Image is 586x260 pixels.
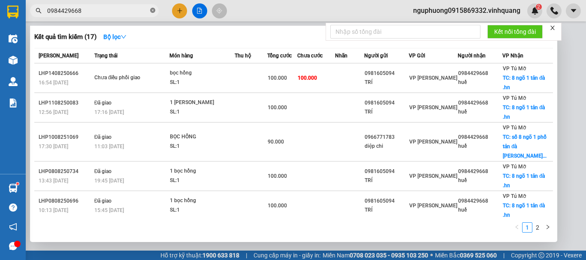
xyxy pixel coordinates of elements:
div: 0966771783 [365,133,408,142]
li: 1 [522,222,532,233]
span: 16:54 [DATE] [39,80,68,86]
div: huế [458,108,502,117]
span: right [545,224,550,230]
li: Next Page [543,222,553,233]
div: LHP1408250666 [39,69,92,78]
span: question-circle [9,203,17,212]
span: VP Tú Mỡ [503,125,526,131]
span: 19:45 [DATE] [94,178,124,184]
span: Đã giao [94,100,112,106]
span: Đã giao [94,134,112,140]
img: logo-vxr [7,6,18,18]
span: VP [PERSON_NAME] [409,203,457,209]
span: 11:03 [DATE] [94,143,124,149]
div: 0984429668 [458,99,502,108]
button: Bộ lọcdown [97,30,133,44]
span: 13:43 [DATE] [39,178,68,184]
div: SL: 1 [170,206,234,215]
div: diệp chi [365,142,408,151]
span: Chưa cước [297,53,323,59]
div: huế [458,176,502,185]
span: VP Tú Mỡ [503,193,526,199]
div: SL: 1 [170,108,234,117]
img: solution-icon [9,99,18,108]
span: notification [9,223,17,231]
div: 1 bọc hồng [170,167,234,176]
a: 2 [533,223,542,232]
span: close-circle [150,7,155,15]
sup: 1 [16,182,19,185]
span: left [514,224,520,230]
span: message [9,242,17,250]
span: VP Tú Mỡ [503,164,526,170]
span: 100.000 [268,75,287,81]
div: 0981605094 [365,69,408,78]
span: down [121,34,127,40]
li: 2 [532,222,543,233]
button: Kết nối tổng đài [487,25,543,39]
span: close-circle [150,8,155,13]
span: VP Tú Mỡ [503,95,526,101]
div: 0981605094 [365,99,408,108]
div: LHP1108250083 [39,99,92,108]
span: 17:30 [DATE] [39,143,68,149]
span: search [36,8,42,14]
span: 100.000 [268,173,287,179]
h3: Kết quả tìm kiếm ( 17 ) [34,33,97,42]
span: Đã giao [94,198,112,204]
span: Người nhận [458,53,486,59]
span: TC: số 8 ngõ 1 phố tản đà [PERSON_NAME]... [503,134,547,159]
div: SL: 1 [170,78,234,87]
span: 17:16 [DATE] [94,109,124,115]
div: 0981605094 [365,197,408,206]
div: bọc hồng [170,69,234,78]
span: 12:56 [DATE] [39,109,68,115]
div: SL: 1 [170,142,234,151]
div: 0981605094 [365,167,408,176]
span: Tổng cước [267,53,292,59]
span: 10:13 [DATE] [39,207,68,213]
span: VP Gửi [409,53,425,59]
span: VP Nhận [502,53,523,59]
div: BỌC HỒNG [170,132,234,142]
div: Chưa điều phối giao [94,73,159,83]
span: VP [PERSON_NAME] [409,75,457,81]
input: Nhập số tổng đài [330,25,480,39]
div: 1 bọc hồng [170,196,234,206]
input: Tìm tên, số ĐT hoặc mã đơn [47,6,148,15]
img: warehouse-icon [9,184,18,193]
span: 100.000 [268,203,287,209]
li: Previous Page [512,222,522,233]
span: TC: 8 ngõ 1 tản đà .hn [503,173,545,188]
a: 1 [523,223,532,232]
img: warehouse-icon [9,34,18,43]
span: TC: 8 ngõ 1 tản đà .hn [503,105,545,120]
div: TRÍ [365,108,408,117]
span: 100.000 [298,75,317,81]
div: LHP0808250696 [39,197,92,206]
span: 100.000 [268,105,287,111]
div: huế [458,142,502,151]
span: VP [PERSON_NAME] [409,173,457,179]
span: 15:45 [DATE] [94,207,124,213]
div: huế [458,78,502,87]
span: Món hàng [169,53,193,59]
span: Nhãn [335,53,347,59]
span: Đã giao [94,168,112,174]
div: 0984429668 [458,167,502,176]
div: TRÍ [365,206,408,215]
img: warehouse-icon [9,77,18,86]
span: [PERSON_NAME] [39,53,79,59]
div: TRÍ [365,78,408,87]
div: SL: 1 [170,176,234,185]
div: LHP0808250734 [39,167,92,176]
div: 0984429668 [458,69,502,78]
img: warehouse-icon [9,56,18,65]
div: huế [458,206,502,215]
span: TC: 8 ngõ 1 tản đà .hn [503,75,545,90]
button: right [543,222,553,233]
span: 90.000 [268,139,284,145]
span: close [550,25,556,31]
span: VP [PERSON_NAME] [409,139,457,145]
span: Người gửi [364,53,388,59]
